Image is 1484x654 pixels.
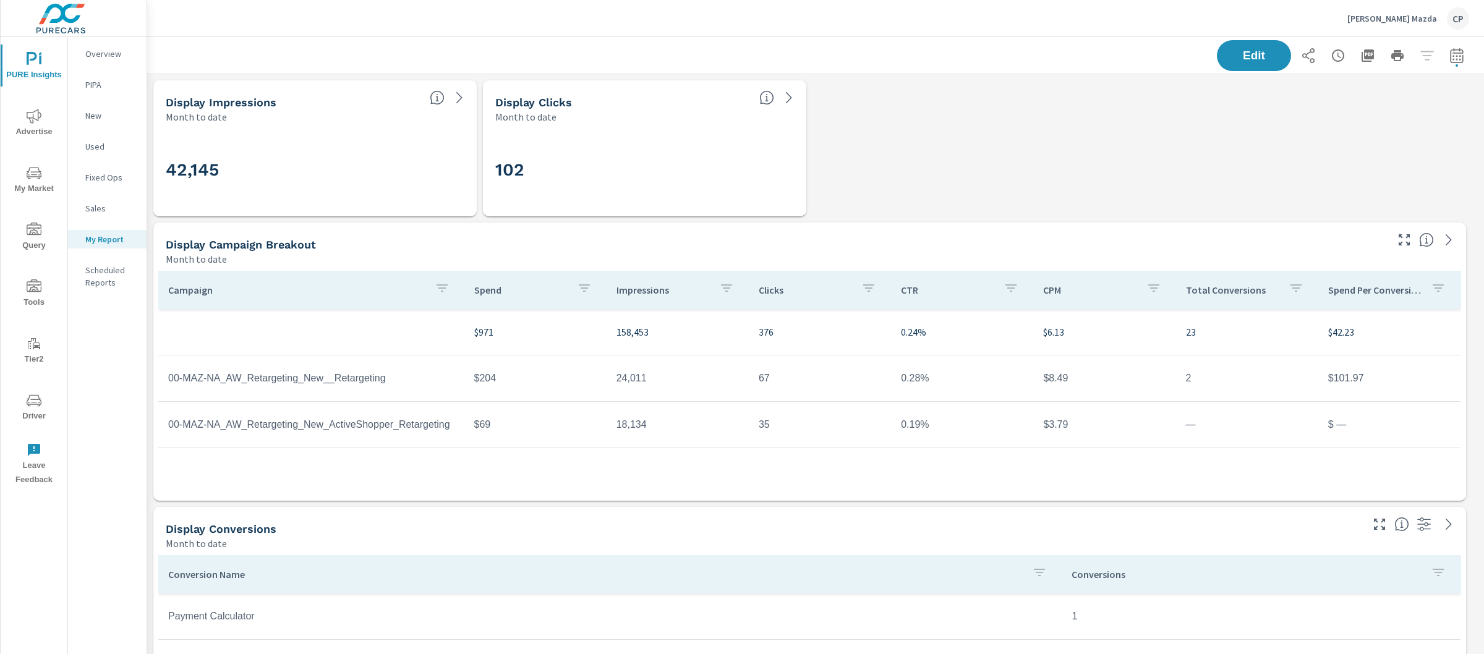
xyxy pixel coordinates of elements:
span: PURE Insights [4,52,64,82]
p: Scheduled Reports [85,264,137,289]
h5: Display Clicks [495,96,572,109]
span: The number of times an ad was shown on your behalf. [430,90,445,105]
span: The number of times an ad was clicked by a consumer. [759,90,774,105]
p: Month to date [495,109,556,124]
button: Make Fullscreen [1370,514,1389,534]
p: Month to date [166,109,227,124]
p: 23 [1186,325,1308,339]
td: $204 [464,363,607,394]
span: Advertise [4,109,64,139]
p: $42.23 [1328,325,1451,339]
p: 158,453 [616,325,739,339]
div: Scheduled Reports [68,261,147,292]
p: Conversion Name [168,568,1022,580]
span: Tools [4,279,64,310]
div: PIPA [68,75,147,94]
a: See more details in report [1439,230,1459,250]
p: Clicks [759,284,851,296]
td: 0.19% [891,409,1033,440]
p: Conversions [1072,568,1421,580]
td: $69 [464,409,607,440]
p: Spend Per Conversion [1328,284,1421,296]
div: New [68,106,147,125]
td: 2 [1176,363,1318,394]
div: Sales [68,199,147,218]
td: 0.28% [891,363,1033,394]
a: See more details in report [450,88,469,108]
p: PIPA [85,79,137,91]
p: $971 [474,325,597,339]
h5: Display Campaign Breakout [166,238,316,251]
button: Select Date Range [1444,43,1469,68]
div: CP [1447,7,1469,30]
span: Tier2 [4,336,64,367]
div: Fixed Ops [68,168,147,187]
p: [PERSON_NAME] Mazda [1347,13,1437,24]
td: 1 [1062,601,1461,632]
button: Print Report [1385,43,1410,68]
h3: 102 [495,159,794,180]
span: My Market [4,166,64,196]
p: 0.24% [901,325,1023,339]
button: Make Fullscreen [1394,230,1414,250]
td: 35 [749,409,891,440]
p: CTR [901,284,994,296]
p: My Report [85,233,137,245]
a: See more details in report [779,88,799,108]
div: Used [68,137,147,156]
div: nav menu [1,37,67,492]
p: Campaign [168,284,425,296]
p: $6.13 [1043,325,1166,339]
p: Sales [85,202,137,214]
button: Edit [1217,40,1291,71]
p: Month to date [166,252,227,266]
h5: Display Conversions [166,522,276,535]
td: — [1176,409,1318,440]
h3: 42,145 [166,159,464,180]
p: CPM [1043,284,1136,296]
span: Edit [1229,50,1279,61]
span: Display Conversions include Actions, Leads and Unmapped Conversions [1394,517,1409,532]
p: New [85,109,137,122]
td: $101.97 [1318,363,1461,394]
span: This is a summary of Display performance results by campaign. Each column can be sorted. [1419,232,1434,247]
p: Used [85,140,137,153]
p: Overview [85,48,137,60]
td: 18,134 [607,409,749,440]
span: Query [4,223,64,253]
td: 67 [749,363,891,394]
p: Spend [474,284,567,296]
td: 00-MAZ-NA_AW_Retargeting_New__Retargeting [158,363,464,394]
button: Share Report [1296,43,1321,68]
a: See more details in report [1439,514,1459,534]
p: Impressions [616,284,709,296]
td: 00-MAZ-NA_AW_Retargeting_New_ActiveShopper_Retargeting [158,409,464,440]
span: Leave Feedback [4,443,64,487]
td: $3.79 [1033,409,1175,440]
p: Month to date [166,536,227,551]
td: $ — [1318,409,1461,440]
div: Overview [68,45,147,63]
td: 24,011 [607,363,749,394]
h5: Display Impressions [166,96,276,109]
p: Fixed Ops [85,171,137,184]
span: Driver [4,393,64,423]
p: Total Conversions [1186,284,1279,296]
div: My Report [68,230,147,248]
button: "Export Report to PDF" [1355,43,1380,68]
p: 376 [759,325,881,339]
td: Payment Calculator [158,601,1062,632]
td: $8.49 [1033,363,1175,394]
